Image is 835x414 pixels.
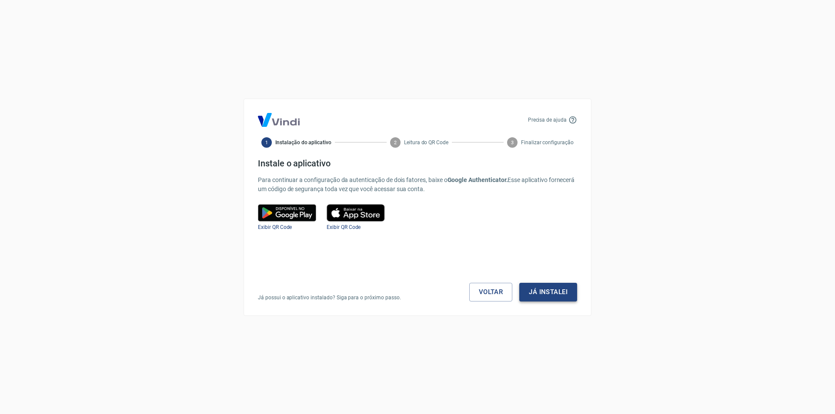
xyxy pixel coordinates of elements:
span: Leitura do QR Code [404,139,448,146]
img: play [327,204,385,222]
a: Exibir QR Code [258,224,292,230]
p: Precisa de ajuda [528,116,567,124]
img: google play [258,204,316,222]
text: 2 [394,139,397,145]
button: Já instalei [519,283,577,301]
text: 1 [265,139,268,145]
a: Voltar [469,283,513,301]
a: Exibir QR Code [327,224,361,230]
p: Já possui o aplicativo instalado? Siga para o próximo passo. [258,294,401,301]
span: Finalizar configuração [521,139,574,146]
b: Google Authenticator. [448,176,508,183]
img: Logo Vind [258,113,300,127]
h4: Instale o aplicativo [258,158,577,169]
p: Para continuar a configuração da autenticação de dois fatores, baixe o Esse aplicativo fornecerá ... [258,176,577,194]
span: Instalação do aplicativo [275,139,331,146]
text: 3 [511,139,514,145]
